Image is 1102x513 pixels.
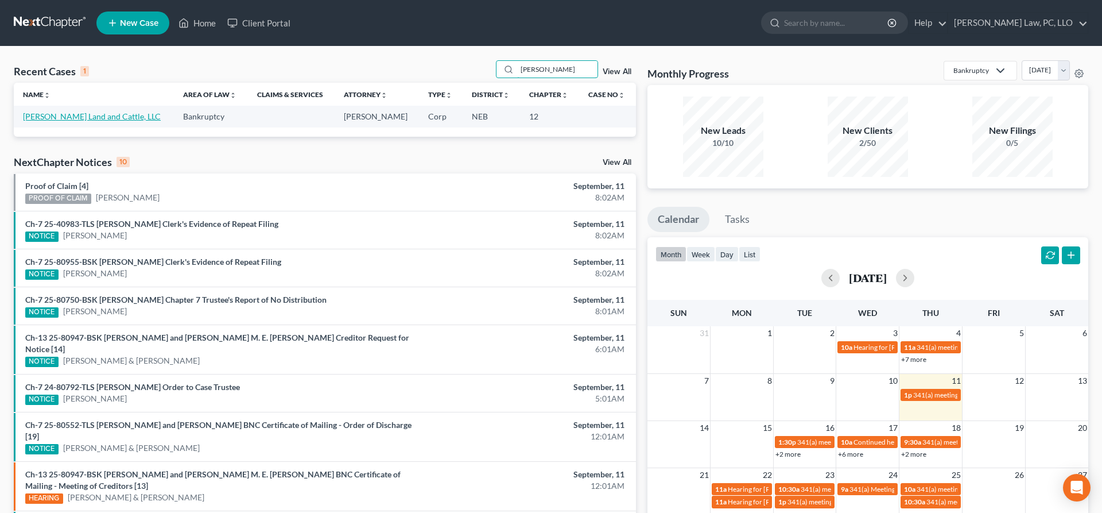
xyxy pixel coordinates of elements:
td: Corp [419,106,463,127]
div: NOTICE [25,395,59,405]
span: 14 [699,421,710,435]
div: 12:01AM [432,431,624,442]
div: September, 11 [432,256,624,268]
span: Wed [858,308,877,318]
i: unfold_more [561,92,568,99]
h3: Monthly Progress [647,67,729,80]
div: 6:01AM [432,344,624,355]
a: +7 more [901,355,926,364]
div: PROOF OF CLAIM [25,194,91,204]
span: 25 [950,468,962,482]
div: Recent Cases [14,64,89,78]
a: Districtunfold_more [472,90,510,99]
div: September, 11 [432,469,624,480]
a: Calendar [647,207,709,232]
div: Open Intercom Messenger [1063,474,1091,502]
span: 341(a) meeting for [PERSON_NAME] [797,438,908,446]
div: September, 11 [432,419,624,431]
a: View All [603,159,631,167]
span: 11 [950,374,962,388]
div: 8:02AM [432,230,624,241]
a: Ch-13 25-80947-BSK [PERSON_NAME] and [PERSON_NAME] M. E. [PERSON_NAME] BNC Certificate of Mailing... [25,469,401,491]
div: September, 11 [432,332,624,344]
a: Proof of Claim [4] [25,181,88,191]
td: NEB [463,106,521,127]
div: 5:01AM [432,393,624,404]
span: 9a [841,485,848,493]
span: 12 [1014,374,1025,388]
div: September, 11 [432,218,624,230]
span: 10:30a [904,497,925,506]
i: unfold_more [618,92,625,99]
span: Sun [670,308,687,318]
span: 16 [824,421,836,435]
span: 23 [824,468,836,482]
div: NOTICE [25,444,59,454]
div: NOTICE [25,307,59,318]
div: September, 11 [432,381,624,393]
span: 6 [1081,326,1088,340]
a: Area of Lawunfold_more [183,90,236,99]
a: [PERSON_NAME] Land and Cattle, LLC [23,111,161,121]
span: 341(a) meeting for [PERSON_NAME] [801,485,911,493]
a: Chapterunfold_more [529,90,568,99]
a: [PERSON_NAME] & [PERSON_NAME] [63,355,200,367]
span: 10 [887,374,899,388]
span: 1p [904,391,912,399]
div: September, 11 [432,294,624,306]
input: Search by name... [784,12,889,33]
span: 24 [887,468,899,482]
span: 1:30p [778,438,796,446]
td: Bankruptcy [174,106,247,127]
a: +2 more [775,450,801,458]
a: Ch-7 25-80750-BSK [PERSON_NAME] Chapter 7 Trustee's Report of No Distribution [25,295,327,304]
span: 10:30a [778,485,800,493]
span: 341(a) meeting for [PERSON_NAME] [787,497,898,506]
span: Hearing for [PERSON_NAME] Land & Cattle [728,497,858,506]
a: Ch-7 25-80552-TLS [PERSON_NAME] and [PERSON_NAME] BNC Certificate of Mailing - Order of Discharge... [25,420,412,441]
a: [PERSON_NAME] [63,306,127,317]
a: +2 more [901,450,926,458]
div: NOTICE [25,232,59,242]
div: 2/50 [828,137,908,149]
div: New Clients [828,124,908,137]
div: 0/5 [972,137,1053,149]
button: list [739,246,760,262]
a: Help [909,13,947,33]
div: 8:02AM [432,192,624,203]
div: HEARING [25,493,63,504]
span: 11a [715,497,727,506]
span: 11a [715,485,727,493]
span: 341(a) meeting for [PERSON_NAME] & [PERSON_NAME] [917,343,1088,352]
a: Ch-7 24-80792-TLS [PERSON_NAME] Order to Case Trustee [25,382,240,392]
a: +6 more [838,450,863,458]
span: 9 [829,374,836,388]
div: 12:01AM [432,480,624,492]
span: 11a [904,343,915,352]
span: 21 [699,468,710,482]
span: 4 [955,326,962,340]
span: 341(a) meeting for [PERSON_NAME] & [PERSON_NAME] [922,438,1094,446]
div: NOTICE [25,357,59,367]
i: unfold_more [445,92,452,99]
span: 9:30a [904,438,921,446]
span: 31 [699,326,710,340]
span: 2 [829,326,836,340]
span: 7 [703,374,710,388]
span: Hearing for [PERSON_NAME] [728,485,817,493]
a: Home [173,13,222,33]
span: Sat [1050,308,1064,318]
span: 18 [950,421,962,435]
a: Nameunfold_more [23,90,51,99]
span: 10a [904,485,915,493]
div: September, 11 [432,180,624,192]
div: 10/10 [683,137,763,149]
td: [PERSON_NAME] [335,106,419,127]
span: Fri [988,308,1000,318]
a: [PERSON_NAME] [63,268,127,279]
th: Claims & Services [248,83,335,106]
span: 15 [762,421,773,435]
span: Hearing for [PERSON_NAME] [853,343,943,352]
a: Ch-13 25-80947-BSK [PERSON_NAME] and [PERSON_NAME] M. E. [PERSON_NAME] Creditor Request for Notic... [25,333,409,354]
button: day [715,246,739,262]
